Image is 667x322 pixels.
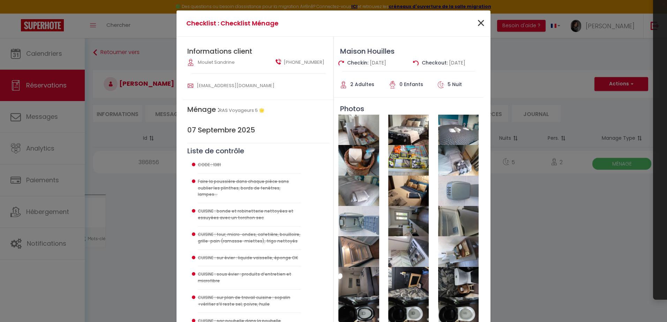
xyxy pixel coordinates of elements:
[187,47,330,55] h2: Informations client
[20,11,34,17] div: v 4.0.25
[197,82,275,89] span: [EMAIL_ADDRESS][DOMAIN_NAME]
[338,60,344,66] img: check in
[413,60,419,66] img: check out
[198,250,301,267] li: CUISINE : sur évier : liquide vaisselle, éponge OK
[187,147,330,155] h3: Liste de contrôle
[186,18,376,28] h4: Checklist : Checklist Ménage
[198,157,301,174] li: CODE : 1381
[187,126,330,134] h2: 07 Septembre 2025
[87,41,107,46] div: Mots-clés
[399,81,423,88] span: 0 Enfants
[6,3,27,24] button: Ouvrir le widget de chat LiveChat
[422,59,448,66] span: Checkout:
[449,59,465,66] span: [DATE]
[448,81,462,88] span: 5 Nuit
[198,174,301,204] li: Faire la poussière dans chaque pièce sans oublier les plinthes, bords de fenêtres, lampes…
[347,59,368,66] span: Checkin:
[18,18,79,24] div: Domaine: [DOMAIN_NAME]
[477,13,485,34] span: ×
[334,105,483,113] h3: Photos
[188,83,193,89] img: user
[198,203,301,227] li: CUISINE : bonde et robinetterie nettoyées et essuyées avec un torchon sec
[477,16,485,31] button: Close
[276,59,281,64] img: user
[284,59,324,66] span: [PHONE_NUMBER]
[219,107,264,114] span: RAS Voyageurs 5 🌟
[198,266,301,290] li: CUISINE : sous évier : produits d’entretien et microfibre
[350,81,374,88] span: 2 Adultes
[198,290,301,313] li: CUISINE : sur plan de travail cuisine : sopalin +vérifier s’il reste sel, poivre, huile
[79,40,85,46] img: tab_keywords_by_traffic_grey.svg
[334,47,483,55] h3: Maison Houilles
[198,59,235,66] span: Moulet Sandrine
[370,59,386,66] span: [DATE]
[198,227,301,250] li: CUISINE : four, micro-ondes, cafetière, bouilloire, grille-pain (ramasse-miettes), frigo nettoyés
[187,105,330,114] h4: Ménage :
[637,291,662,317] iframe: Chat
[36,41,54,46] div: Domaine
[11,18,17,24] img: website_grey.svg
[28,40,34,46] img: tab_domain_overview_orange.svg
